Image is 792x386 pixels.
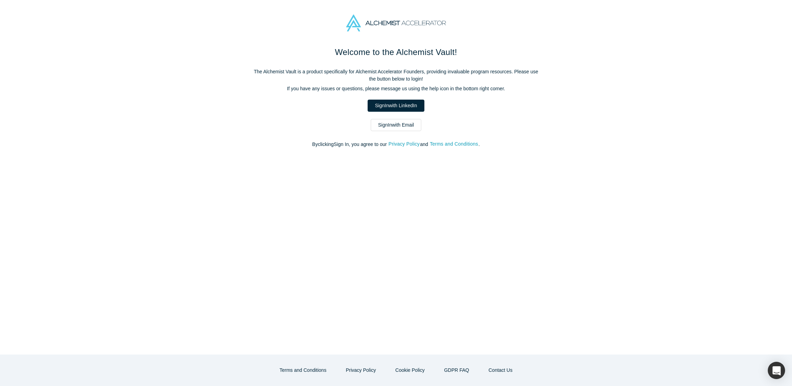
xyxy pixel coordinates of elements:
[251,46,541,58] h1: Welcome to the Alchemist Vault!
[251,68,541,83] p: The Alchemist Vault is a product specifically for Alchemist Accelerator Founders, providing inval...
[251,85,541,92] p: If you have any issues or questions, please message us using the help icon in the bottom right co...
[388,140,420,148] button: Privacy Policy
[339,364,383,376] button: Privacy Policy
[368,100,424,112] a: SignInwith LinkedIn
[371,119,421,131] a: SignInwith Email
[272,364,334,376] button: Terms and Conditions
[481,364,520,376] button: Contact Us
[430,140,479,148] button: Terms and Conditions
[388,364,432,376] button: Cookie Policy
[437,364,476,376] a: GDPR FAQ
[251,141,541,148] p: By clicking Sign In , you agree to our and .
[346,15,446,31] img: Alchemist Accelerator Logo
